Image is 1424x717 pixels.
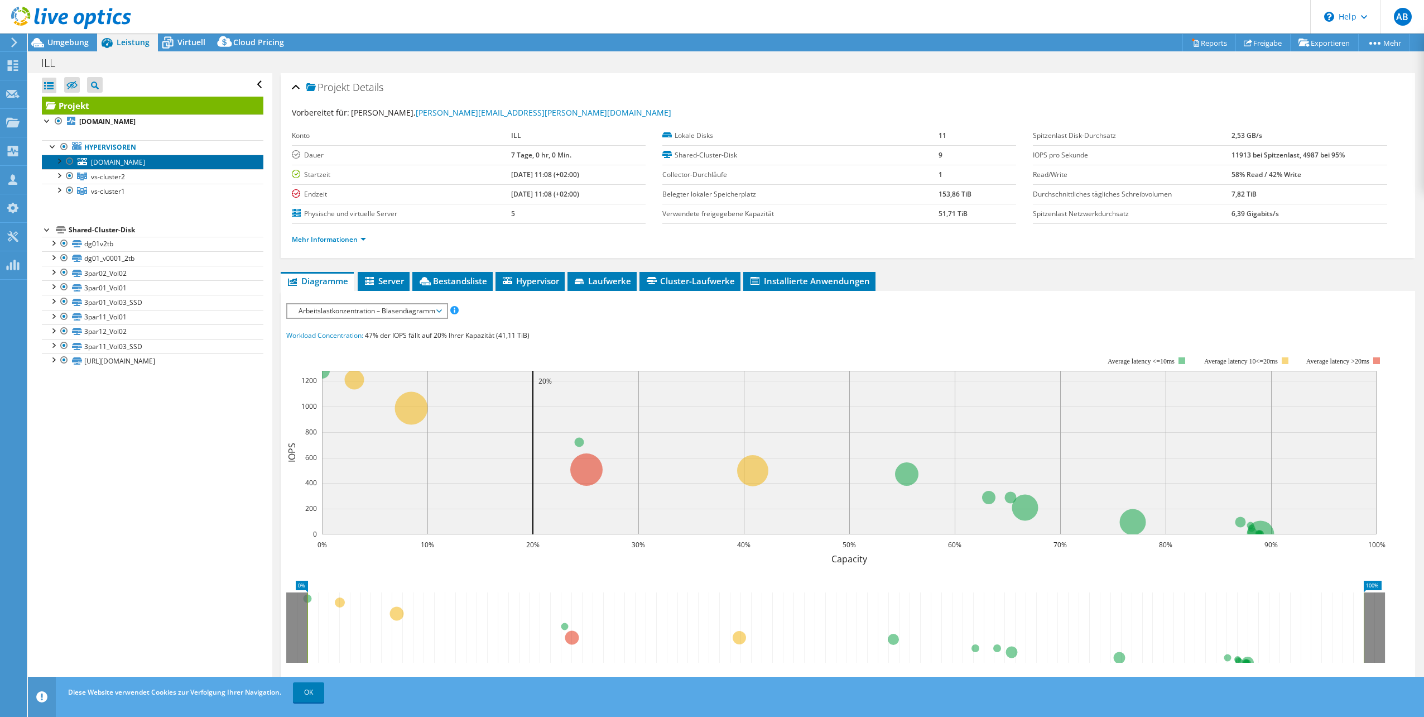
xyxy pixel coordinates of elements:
[317,540,326,549] text: 0%
[42,237,263,251] a: dg01v2tb
[1053,540,1067,549] text: 70%
[292,107,349,118] label: Vorbereitet für:
[292,169,511,180] label: Startzeit
[42,339,263,353] a: 3par11_Vol03_SSD
[939,170,942,179] b: 1
[293,682,324,702] a: OK
[117,37,150,47] span: Leistung
[1358,34,1410,51] a: Mehr
[1231,170,1301,179] b: 58% Read / 42% Write
[1231,209,1279,218] b: 6,39 Gigabits/s
[1235,34,1291,51] a: Freigabe
[79,117,136,126] b: [DOMAIN_NAME]
[42,169,263,184] a: vs-cluster2
[1306,357,1369,365] text: Average latency >20ms
[286,331,363,340] span: Workload Concentration:
[662,130,939,141] label: Lokale Disks
[301,401,317,411] text: 1000
[526,540,540,549] text: 20%
[501,275,559,286] span: Hypervisor
[351,107,671,118] span: [PERSON_NAME],
[1231,189,1257,199] b: 7,82 TiB
[42,114,263,129] a: [DOMAIN_NAME]
[538,376,552,386] text: 20%
[1033,130,1231,141] label: Spitzenlast Disk-Durchsatz
[69,223,263,237] div: Shared-Cluster-Disk
[42,295,263,309] a: 3par01_Vol03_SSD
[353,80,383,94] span: Details
[305,504,317,513] text: 200
[233,37,284,47] span: Cloud Pricing
[1324,12,1334,22] svg: \n
[1159,540,1172,549] text: 80%
[292,150,511,161] label: Dauer
[939,131,946,140] b: 11
[286,443,298,462] text: IOPS
[1368,540,1385,549] text: 100%
[42,155,263,169] a: [DOMAIN_NAME]
[511,131,521,140] b: ILL
[292,208,511,219] label: Physische und virtuelle Server
[1204,357,1278,365] tspan: Average latency 10<=20ms
[42,310,263,324] a: 3par11_Vol01
[42,324,263,339] a: 3par12_Vol02
[36,57,73,69] h1: ILL
[292,189,511,200] label: Endzeit
[301,376,317,385] text: 1200
[939,189,971,199] b: 153,86 TiB
[421,540,434,549] text: 10%
[42,266,263,280] a: 3par02_Vol02
[632,540,645,549] text: 30%
[1394,8,1412,26] span: AB
[511,189,579,199] b: [DATE] 11:08 (+02:00)
[662,208,939,219] label: Verwendete freigegebene Kapazität
[365,331,530,340] span: 47% der IOPS fällt auf 20% Ihrer Kapazität (41,11 TiB)
[662,150,939,161] label: Shared-Cluster-Disk
[68,687,281,697] span: Diese Website verwendet Cookies zur Verfolgung Ihrer Navigation.
[42,353,263,368] a: [URL][DOMAIN_NAME]
[91,172,125,181] span: vs-cluster2
[42,251,263,266] a: dg01_v0001_2tb
[662,189,939,200] label: Belegter lokaler Speicherplatz
[939,150,942,160] b: 9
[1264,540,1278,549] text: 90%
[363,275,404,286] span: Server
[416,107,671,118] a: [PERSON_NAME][EMAIL_ADDRESS][PERSON_NAME][DOMAIN_NAME]
[286,275,348,286] span: Diagramme
[1290,34,1359,51] a: Exportieren
[939,209,968,218] b: 51,71 TiB
[177,37,205,47] span: Virtuell
[511,209,515,218] b: 5
[305,478,317,487] text: 400
[1033,169,1231,180] label: Read/Write
[42,97,263,114] a: Projekt
[831,553,868,565] text: Capacity
[91,157,145,167] span: [DOMAIN_NAME]
[42,184,263,198] a: vs-cluster1
[1033,208,1231,219] label: Spitzenlast Netzwerkdurchsatz
[306,82,350,93] span: Projekt
[1182,34,1236,51] a: Reports
[1108,357,1175,365] tspan: Average latency <=10ms
[662,169,939,180] label: Collector-Durchläufe
[1231,131,1262,140] b: 2,53 GB/s
[843,540,856,549] text: 50%
[948,540,961,549] text: 60%
[749,275,870,286] span: Installierte Anwendungen
[42,140,263,155] a: Hypervisoren
[1033,150,1231,161] label: IOPS pro Sekunde
[1231,150,1345,160] b: 11913 bei Spitzenlast, 4987 bei 95%
[1033,189,1231,200] label: Durchschnittliches tägliches Schreibvolumen
[313,529,317,539] text: 0
[573,275,631,286] span: Laufwerke
[645,275,735,286] span: Cluster-Laufwerke
[418,275,487,286] span: Bestandsliste
[293,304,441,318] span: Arbeitslastkonzentration – Blasendiagramm
[47,37,89,47] span: Umgebung
[292,235,366,244] a: Mehr Informationen
[737,540,751,549] text: 40%
[511,170,579,179] b: [DATE] 11:08 (+02:00)
[305,453,317,462] text: 600
[91,187,125,196] span: vs-cluster1
[42,280,263,295] a: 3par01_Vol01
